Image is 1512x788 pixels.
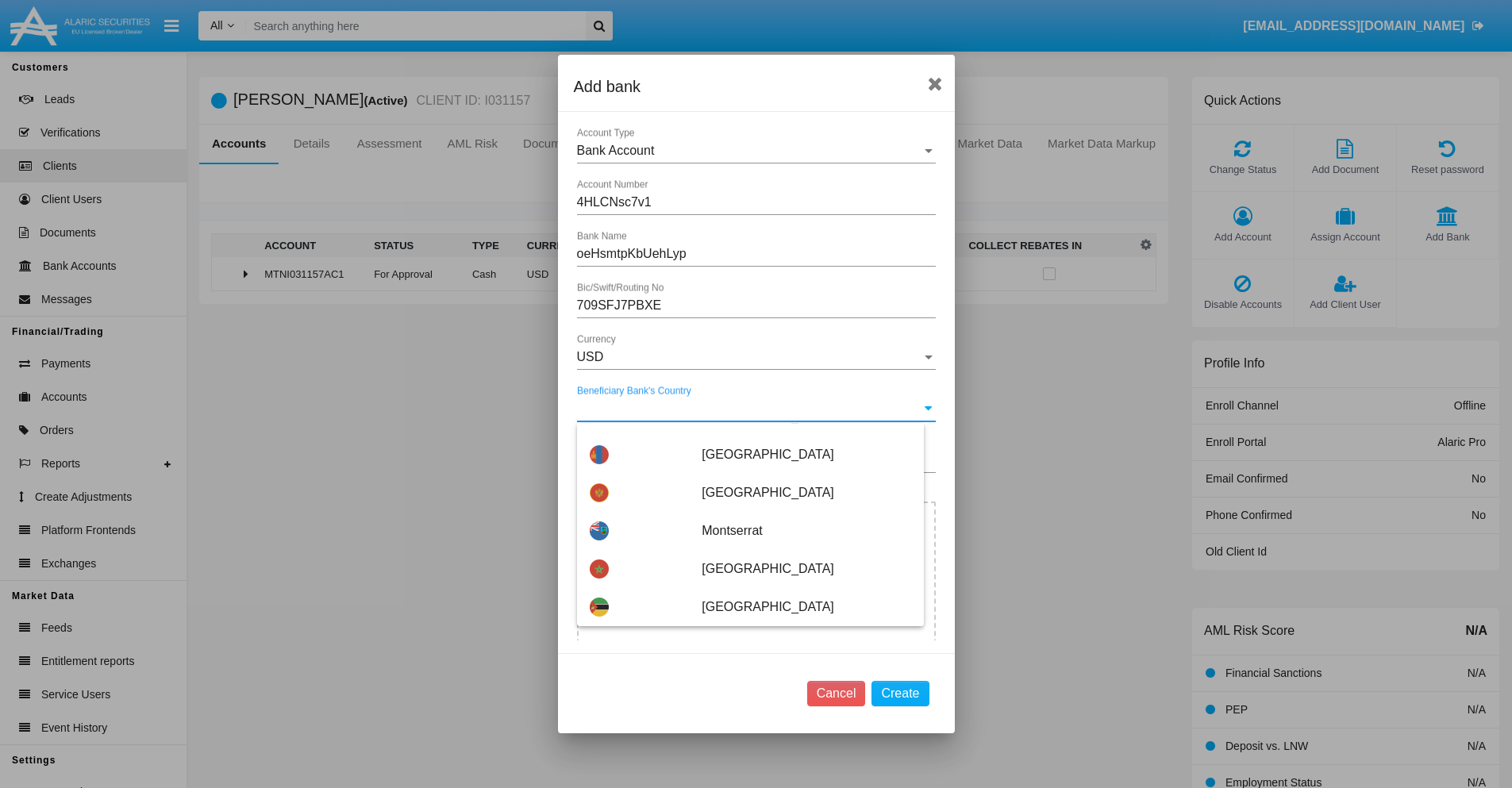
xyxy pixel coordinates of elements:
span: [GEOGRAPHIC_DATA] [702,588,910,626]
span: [GEOGRAPHIC_DATA] [702,550,910,588]
span: USD [577,350,604,363]
span: Montserrat [702,512,910,550]
span: [GEOGRAPHIC_DATA] [702,436,910,474]
div: Add bank [574,74,939,99]
button: Create [871,681,929,706]
span: [GEOGRAPHIC_DATA] [702,474,910,512]
button: Cancel [807,681,866,706]
span: Bank Account [577,144,655,157]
